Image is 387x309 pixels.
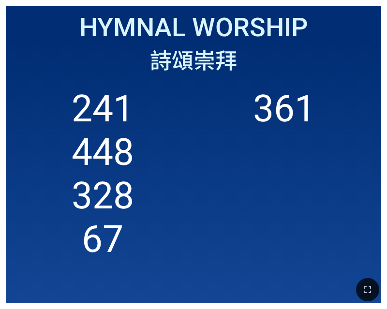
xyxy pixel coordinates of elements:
[79,12,308,43] span: Hymnal Worship
[72,174,134,218] li: 328
[253,87,315,131] li: 361
[150,44,237,75] span: 詩頌崇拜
[72,87,134,131] li: 241
[72,131,134,174] li: 448
[82,218,123,261] li: 67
